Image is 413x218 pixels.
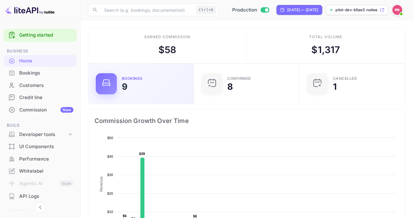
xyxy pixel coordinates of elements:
[19,57,73,65] div: Home
[4,165,77,177] a: Whitelabel
[197,6,216,14] div: Ctrl+K
[312,43,340,57] div: $ 1,317
[107,173,113,177] text: $30
[232,7,257,14] span: Production
[107,136,113,140] text: $50
[107,155,113,158] text: $40
[393,5,402,15] img: Pilot Dev
[19,32,73,39] a: Getting started
[60,107,73,113] div: New
[19,70,73,77] div: Bookings
[309,34,343,40] div: Total volume
[123,214,127,218] text: $6
[144,34,190,40] div: Earned commission
[287,7,318,13] div: [DATE] — [DATE]
[333,77,357,80] div: CANCELLED
[4,48,77,55] span: Business
[193,214,197,218] text: $6
[4,79,77,91] a: Customers
[19,143,73,150] div: UI Components
[4,122,77,129] span: Build
[4,104,77,116] a: CommissionNew
[4,190,77,202] a: API Logs
[4,67,77,79] div: Bookings
[4,104,77,116] div: CommissionNew
[4,92,77,103] a: Credit line
[4,141,77,153] div: UI Components
[4,55,77,66] a: Home
[107,210,113,214] text: $10
[139,152,145,156] text: $39
[228,77,251,80] div: Confirmed
[107,192,113,195] text: $20
[4,153,77,165] a: Performance
[4,55,77,67] div: Home
[19,82,73,89] div: Customers
[19,193,73,200] div: API Logs
[230,7,272,14] div: Switch to Sandbox mode
[4,67,77,79] a: Bookings
[19,131,67,138] div: Developer tools
[122,77,143,80] div: Bookings
[100,4,194,16] input: Search (e.g. bookings, documentation)
[4,165,77,177] div: Whitelabel
[4,209,77,216] span: Security
[4,29,77,42] div: Getting started
[228,82,233,91] div: 8
[19,107,73,114] div: Commission
[19,168,73,175] div: Whitelabel
[336,7,379,13] p: pilot-dev-b5ae3.nuitee...
[122,82,127,91] div: 9
[19,94,73,101] div: Credit line
[5,5,55,15] img: LiteAPI logo
[95,116,399,126] span: Commission Growth Over Time
[4,141,77,152] a: UI Components
[4,153,77,165] div: Performance
[4,129,77,140] div: Developer tools
[99,176,104,192] text: Revenue
[333,82,337,91] div: 1
[4,92,77,104] div: Credit line
[35,202,46,213] button: Collapse navigation
[158,43,176,57] div: $ 58
[19,156,73,163] div: Performance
